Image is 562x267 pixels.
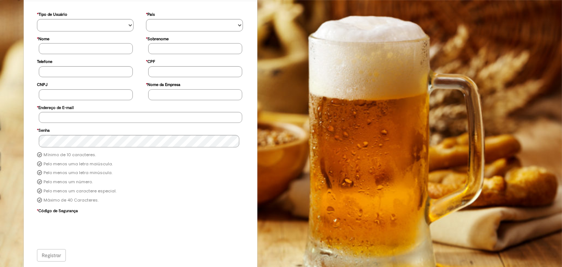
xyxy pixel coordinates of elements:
label: Pelo menos um número. [44,179,93,185]
label: CNPJ [37,79,48,89]
label: Senha [37,124,50,135]
label: Telefone [37,56,52,66]
label: Nome [37,33,49,44]
label: Máximo de 40 Caracteres. [44,198,98,203]
label: Pelo menos uma letra maiúscula. [44,161,113,167]
label: Nome da Empresa [146,79,180,89]
label: Sobrenome [146,33,169,44]
label: Mínimo de 10 caracteres. [44,152,96,158]
label: Código de Segurança [37,205,78,215]
label: Tipo de Usuário [37,8,67,19]
label: País [146,8,155,19]
iframe: reCAPTCHA [39,215,150,244]
label: Pelo menos um caractere especial. [44,188,116,194]
label: Endereço de E-mail [37,102,74,112]
label: Pelo menos uma letra minúscula. [44,170,112,176]
label: CPF [146,56,155,66]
